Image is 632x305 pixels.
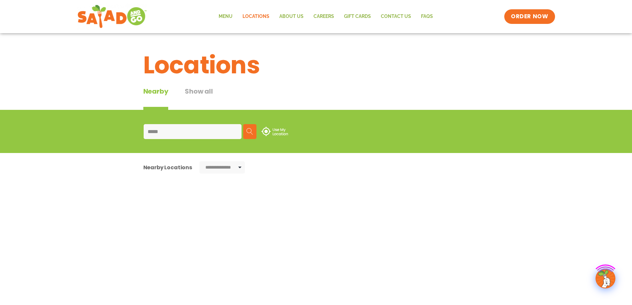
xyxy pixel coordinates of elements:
a: GIFT CARDS [339,9,376,24]
img: search.svg [246,128,253,135]
nav: Menu [214,9,438,24]
a: ORDER NOW [504,9,555,24]
button: Show all [185,86,213,110]
a: Menu [214,9,238,24]
a: FAQs [416,9,438,24]
img: use-location.svg [261,127,288,136]
div: Tabbed content [143,86,230,110]
div: Nearby Locations [143,163,192,172]
a: Contact Us [376,9,416,24]
a: About Us [274,9,309,24]
h1: Locations [143,47,489,83]
span: ORDER NOW [511,13,548,21]
a: Locations [238,9,274,24]
a: Careers [309,9,339,24]
div: Nearby [143,86,169,110]
img: new-SAG-logo-768×292 [77,3,147,30]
